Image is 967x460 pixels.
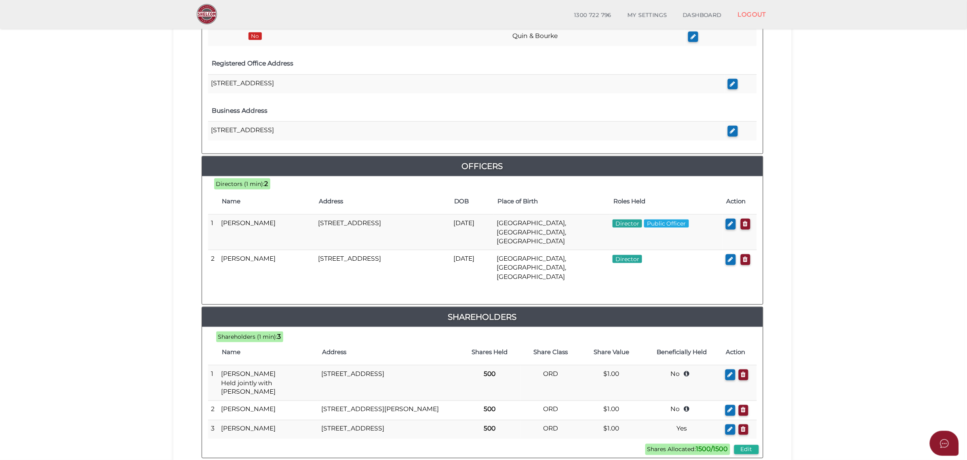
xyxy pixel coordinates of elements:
[202,310,763,323] a: Shareholders
[585,349,638,356] h4: Share Value
[208,53,725,74] th: Registered Office Address
[727,198,752,205] h4: Action
[208,365,218,401] td: 1
[463,349,516,356] h4: Shares Held
[493,215,609,250] td: [GEOGRAPHIC_DATA], [GEOGRAPHIC_DATA], [GEOGRAPHIC_DATA]
[642,365,722,401] td: No
[520,401,581,420] td: ORD
[520,365,581,401] td: ORD
[696,445,728,453] b: 1500/1500
[613,219,642,228] span: Director
[322,349,455,356] h4: Address
[566,7,619,23] a: 1300 722 796
[208,74,725,93] td: [STREET_ADDRESS]
[208,401,218,420] td: 2
[484,370,496,378] b: 500
[202,160,763,173] a: Officers
[278,333,281,340] b: 3
[208,122,725,141] td: [STREET_ADDRESS]
[581,401,642,420] td: $1.00
[619,7,675,23] a: MY SETTINGS
[450,215,493,250] td: [DATE]
[493,250,609,285] td: [GEOGRAPHIC_DATA], [GEOGRAPHIC_DATA], [GEOGRAPHIC_DATA]
[734,445,759,454] button: Edit
[318,401,459,420] td: [STREET_ADDRESS][PERSON_NAME]
[249,32,262,40] span: No
[484,405,496,413] b: 500
[318,365,459,401] td: [STREET_ADDRESS]
[218,401,318,420] td: [PERSON_NAME]
[644,219,689,228] span: Public Officer
[450,250,493,285] td: [DATE]
[646,349,718,356] h4: Beneficially Held
[581,420,642,439] td: $1.00
[315,250,450,285] td: [STREET_ADDRESS]
[730,6,775,23] a: LOGOUT
[208,215,218,250] td: 1
[930,431,959,456] button: Open asap
[675,7,730,23] a: DASHBOARD
[642,420,722,439] td: Yes
[319,198,446,205] h4: Address
[218,250,315,285] td: [PERSON_NAME]
[218,365,318,401] td: [PERSON_NAME] Held jointly with [PERSON_NAME]
[484,27,685,46] td: Quin & Bourke
[216,180,265,188] span: Directors (1 min):
[315,215,450,250] td: [STREET_ADDRESS]
[525,349,577,356] h4: Share Class
[613,198,718,205] h4: Roles Held
[581,365,642,401] td: $1.00
[218,215,315,250] td: [PERSON_NAME]
[613,255,642,263] span: Director
[208,100,725,122] th: Business Address
[222,349,314,356] h4: Name
[222,198,311,205] h4: Name
[208,250,218,285] td: 2
[208,420,218,439] td: 3
[265,180,268,188] b: 2
[318,420,459,439] td: [STREET_ADDRESS]
[642,401,722,420] td: No
[218,333,278,340] span: Shareholders (1 min):
[218,420,318,439] td: [PERSON_NAME]
[645,444,730,455] span: Shares Allocated:
[520,420,581,439] td: ORD
[454,198,489,205] h4: DOB
[484,425,496,433] b: 500
[497,198,605,205] h4: Place of Birth
[726,349,753,356] h4: Action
